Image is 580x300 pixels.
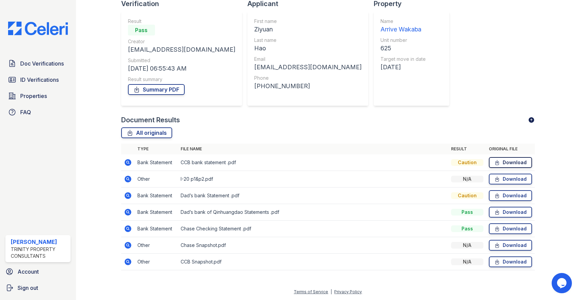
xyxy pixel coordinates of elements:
[178,254,448,270] td: CCB Snapshot.pdf
[178,154,448,171] td: CCB bank statement .pdf
[121,115,180,125] div: Document Results
[128,38,235,45] div: Creator
[489,240,532,251] a: Download
[254,62,362,72] div: [EMAIL_ADDRESS][DOMAIN_NAME]
[178,171,448,187] td: I-20 p1&p2.pdf
[128,18,235,25] div: Result
[334,289,362,294] a: Privacy Policy
[135,154,178,171] td: Bank Statement
[5,73,71,86] a: ID Verifications
[489,174,532,184] a: Download
[254,25,362,34] div: Ziyuan
[11,238,68,246] div: [PERSON_NAME]
[451,258,483,265] div: N/A
[128,84,185,95] a: Summary PDF
[451,225,483,232] div: Pass
[18,268,39,276] span: Account
[20,76,59,84] span: ID Verifications
[448,144,486,154] th: Result
[451,159,483,166] div: Caution
[5,57,71,70] a: Doc Verifications
[451,192,483,199] div: Caution
[489,223,532,234] a: Download
[489,190,532,201] a: Download
[128,57,235,64] div: Submitted
[5,89,71,103] a: Properties
[11,246,68,259] div: Trinity Property Consultants
[486,144,535,154] th: Original file
[135,171,178,187] td: Other
[451,176,483,182] div: N/A
[380,25,426,34] div: Arrive Wakaba
[451,242,483,249] div: N/A
[5,105,71,119] a: FAQ
[489,256,532,267] a: Download
[451,209,483,216] div: Pass
[128,45,235,54] div: [EMAIL_ADDRESS][DOMAIN_NAME]
[254,18,362,25] div: First name
[3,281,73,295] a: Sign out
[178,221,448,237] td: Chase Checking Statement .pdf
[135,187,178,204] td: Bank Statement
[135,221,178,237] td: Bank Statement
[135,254,178,270] td: Other
[20,108,31,116] span: FAQ
[254,44,362,53] div: Hao
[254,75,362,81] div: Phone
[254,56,362,62] div: Email
[380,37,426,44] div: Unit number
[128,25,155,35] div: Pass
[254,37,362,44] div: Last name
[135,144,178,154] th: Type
[178,144,448,154] th: File name
[254,81,362,91] div: [PHONE_NUMBER]
[128,76,235,83] div: Result summary
[135,237,178,254] td: Other
[380,56,426,62] div: Target move in date
[380,44,426,53] div: 625
[178,204,448,221] td: Dad’s bank of Qinhuangdao Statements .pdf
[380,62,426,72] div: [DATE]
[178,237,448,254] td: Chase Snapshot.pdf
[18,284,38,292] span: Sign out
[380,18,426,25] div: Name
[552,273,573,293] iframe: chat widget
[20,92,47,100] span: Properties
[489,157,532,168] a: Download
[294,289,328,294] a: Terms of Service
[20,59,64,68] span: Doc Verifications
[3,265,73,278] a: Account
[121,127,172,138] a: All originals
[178,187,448,204] td: Dad’s bank Statement .pdf
[331,289,332,294] div: |
[135,204,178,221] td: Bank Statement
[380,18,426,34] a: Name Arrive Wakaba
[128,64,235,73] div: [DATE] 06:55:43 AM
[3,22,73,35] img: CE_Logo_Blue-a8612792a0a2168367f1c8372b55b34899dd931a85d93a1a3d3e32e68fde9ad4.png
[489,207,532,218] a: Download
